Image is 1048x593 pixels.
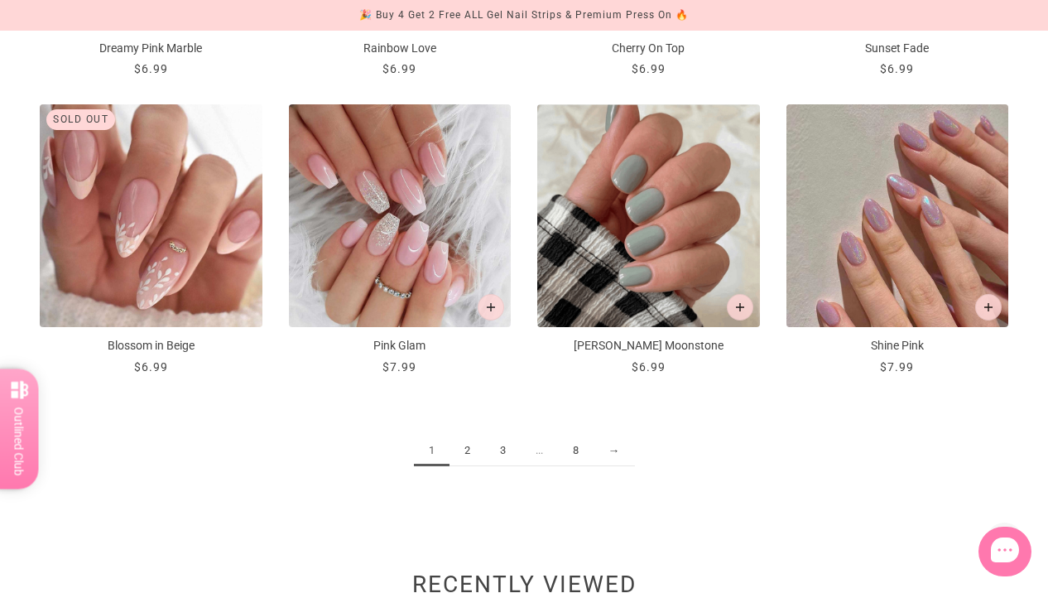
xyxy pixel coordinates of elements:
a: → [594,436,635,466]
img: Misty Moonstone-Press on Manicure-Outlined [537,104,760,327]
span: 1 [414,436,449,466]
span: $7.99 [880,360,914,374]
p: Cherry On Top [537,40,760,57]
a: Pink Glam [289,104,512,376]
span: $6.99 [382,62,416,75]
a: Misty Moonstone [537,104,760,376]
p: Dreamy Pink Marble [40,40,262,57]
p: [PERSON_NAME] Moonstone [537,337,760,354]
div: 🎉 Buy 4 Get 2 Free ALL Gel Nail Strips & Premium Press On 🔥 [359,7,689,24]
p: Rainbow Love [289,40,512,57]
span: $6.99 [134,360,168,374]
a: 8 [558,436,594,466]
button: Add to cart [727,294,753,321]
span: $6.99 [134,62,168,75]
a: 3 [485,436,521,466]
a: Blossom in Beige [40,104,262,376]
a: 2 [449,436,485,466]
div: Sold out [46,109,115,130]
button: Add to cart [975,294,1002,321]
span: $6.99 [632,360,666,374]
p: Pink Glam [289,337,512,354]
p: Blossom in Beige [40,337,262,354]
span: $7.99 [382,360,416,374]
span: $6.99 [880,62,914,75]
p: Shine Pink [786,337,1009,354]
span: $6.99 [632,62,666,75]
a: Shine Pink [786,104,1009,376]
span: ... [521,436,558,466]
p: Sunset Fade [786,40,1009,57]
button: Add to cart [478,294,504,321]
